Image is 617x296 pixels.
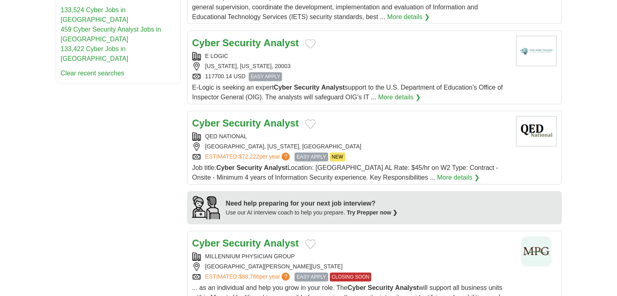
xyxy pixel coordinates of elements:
a: Try Prepper now ❯ [347,209,398,216]
strong: Cyber [348,284,366,291]
strong: Security [222,238,261,249]
a: 133,422 Cyber Jobs in [GEOGRAPHIC_DATA] [61,45,129,62]
a: More details ❯ [387,12,430,22]
span: $72,222 [239,153,259,160]
span: E-Logic is seeking an expert support to the U.S. Department of Education's Office of Inspector Ge... [192,84,503,101]
a: 133,524 Cyber Jobs in [GEOGRAPHIC_DATA] [61,6,129,23]
strong: Cyber [274,84,292,91]
strong: Analyst [321,84,345,91]
strong: Analyst [264,238,299,249]
a: ESTIMATED:$72,222per year? [205,152,292,161]
strong: Cyber [192,37,220,48]
span: EASY APPLY [249,72,282,81]
a: Cyber Security Analyst [192,118,299,129]
a: Clear recent searches [61,70,125,77]
img: Millennium Physician Group logo [516,236,557,266]
span: EASY APPLY [295,272,328,281]
strong: Security [294,84,319,91]
strong: Analyst [264,118,299,129]
img: QED National logo [516,116,557,146]
strong: Analyst [395,284,419,291]
strong: Security [222,37,261,48]
button: Add to favorite jobs [305,39,316,49]
span: ? [282,272,290,281]
a: ESTIMATED:$88,766per year? [205,272,292,281]
a: MILLENNIUM PHYSICIAN GROUP [205,253,295,260]
strong: Cyber [216,164,234,171]
img: Company logo [516,36,557,66]
a: 459 Cyber Security Analyst Jobs in [GEOGRAPHIC_DATA] [61,26,161,43]
strong: Cyber [192,238,220,249]
span: NEW [330,152,345,161]
span: ? [282,152,290,161]
a: More details ❯ [378,92,421,102]
div: 117700.14 USD [192,72,510,81]
span: EASY APPLY [295,152,328,161]
div: E LOGIC [192,52,510,60]
a: Cyber Security Analyst [192,238,299,249]
a: QED NATIONAL [205,133,247,139]
strong: Analyst [264,37,299,48]
strong: Security [236,164,262,171]
strong: Cyber [192,118,220,129]
button: Add to favorite jobs [305,119,316,129]
strong: Security [222,118,261,129]
div: [US_STATE], [US_STATE], 20003 [192,62,510,71]
strong: Security [368,284,393,291]
span: CLOSING SOON [330,272,372,281]
a: Cyber Security Analyst [192,37,299,48]
span: Job title: Location: [GEOGRAPHIC_DATA] AL Rate: $45/hr on W2 Type: Contract - Onsite - Minimum 4 ... [192,164,498,181]
button: Add to favorite jobs [305,239,316,249]
strong: Analyst [264,164,288,171]
span: $88,766 [239,273,259,280]
div: Need help preparing for your next job interview? [226,199,398,208]
a: More details ❯ [437,173,479,182]
div: [GEOGRAPHIC_DATA][PERSON_NAME][US_STATE] [192,262,510,271]
div: Use our AI interview coach to help you prepare. [226,208,398,217]
div: [GEOGRAPHIC_DATA], [US_STATE], [GEOGRAPHIC_DATA] [192,142,510,151]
